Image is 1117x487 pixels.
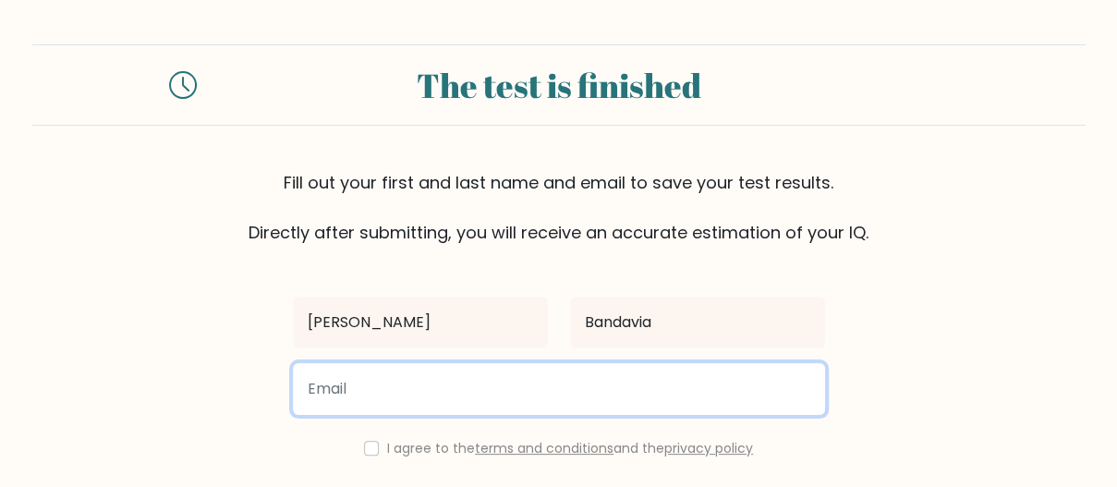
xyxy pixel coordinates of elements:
[32,170,1086,245] div: Fill out your first and last name and email to save your test results. Directly after submitting,...
[293,297,548,348] input: First name
[475,439,613,457] a: terms and conditions
[219,60,899,110] div: The test is finished
[387,439,753,457] label: I agree to the and the
[293,363,825,415] input: Email
[664,439,753,457] a: privacy policy
[570,297,825,348] input: Last name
